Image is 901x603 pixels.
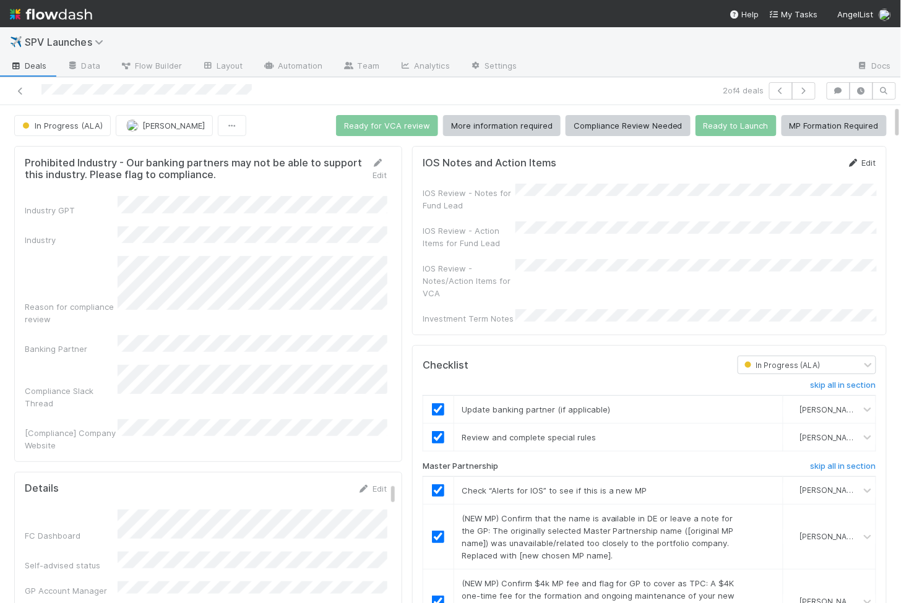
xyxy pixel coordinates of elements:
button: More information required [443,115,561,136]
div: Industry [25,234,118,246]
img: avatar_aa70801e-8de5-4477-ab9d-eb7c67de69c1.png [879,9,891,21]
div: Self-advised status [25,559,118,571]
a: Docs [847,57,901,77]
div: Investment Term Notes [423,312,515,325]
span: My Tasks [769,9,818,19]
h5: IOS Notes and Action Items [423,157,556,169]
a: Data [57,57,110,77]
span: 2 of 4 deals [723,84,764,96]
img: avatar_aa70801e-8de5-4477-ab9d-eb7c67de69c1.png [788,532,798,542]
span: AngelList [838,9,874,19]
a: Flow Builder [110,57,192,77]
span: In Progress (ALA) [742,361,821,370]
div: [Compliance] Company Website [25,427,118,451]
h5: Checklist [423,359,468,372]
img: avatar_aa70801e-8de5-4477-ab9d-eb7c67de69c1.png [788,404,798,414]
span: [PERSON_NAME] [800,433,861,442]
a: Analytics [389,57,460,77]
span: [PERSON_NAME] [142,121,205,130]
span: [PERSON_NAME] [800,532,861,541]
button: In Progress (ALA) [14,115,111,136]
h6: skip all in section [811,380,876,390]
span: Flow Builder [120,59,182,72]
button: Compliance Review Needed [566,115,691,136]
div: IOS Review - Notes/Action Items for VCA [423,262,515,299]
img: avatar_aa70801e-8de5-4477-ab9d-eb7c67de69c1.png [788,432,798,442]
div: IOS Review - Notes for Fund Lead [423,187,515,212]
a: skip all in section [811,380,876,395]
a: Edit [358,484,387,494]
img: avatar_aa70801e-8de5-4477-ab9d-eb7c67de69c1.png [788,485,798,495]
a: Settings [460,57,527,77]
h6: skip all in section [811,461,876,471]
div: GP Account Manager [25,584,118,597]
span: [PERSON_NAME] [800,405,861,414]
div: Reason for compliance review [25,301,118,325]
span: Review and complete special rules [462,432,596,442]
div: Industry GPT [25,204,118,216]
a: My Tasks [769,8,818,20]
div: Banking Partner [25,343,118,355]
h5: Details [25,482,59,495]
a: Edit [372,158,387,180]
span: [PERSON_NAME] [800,485,861,495]
a: Edit [847,158,876,168]
div: FC Dashboard [25,529,118,542]
a: skip all in section [811,461,876,476]
button: MP Formation Required [782,115,887,136]
button: Ready for VCA review [336,115,438,136]
img: avatar_aa70801e-8de5-4477-ab9d-eb7c67de69c1.png [126,119,139,132]
div: Compliance Slack Thread [25,385,118,409]
div: Help [730,8,759,20]
a: Automation [253,57,333,77]
button: [PERSON_NAME] [116,115,213,136]
h6: Master Partnership [423,461,498,471]
div: IOS Review - Action Items for Fund Lead [423,225,515,249]
a: Team [333,57,389,77]
h5: Prohibited Industry - Our banking partners may not be able to support this industry. Please flag ... [25,157,368,181]
span: ✈️ [10,36,22,47]
span: Deals [10,59,47,72]
button: Ready to Launch [696,115,777,136]
span: In Progress (ALA) [20,121,103,130]
span: SPV Launches [25,36,110,48]
img: logo-inverted-e16ddd16eac7371096b0.svg [10,4,92,25]
a: Layout [192,57,253,77]
span: Update banking partner (if applicable) [462,404,610,414]
span: (NEW MP) Confirm that the name is available in DE or leave a note for the GP: The originally sele... [462,513,734,560]
span: Check “Alerts for IOS” to see if this is a new MP [462,485,647,495]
